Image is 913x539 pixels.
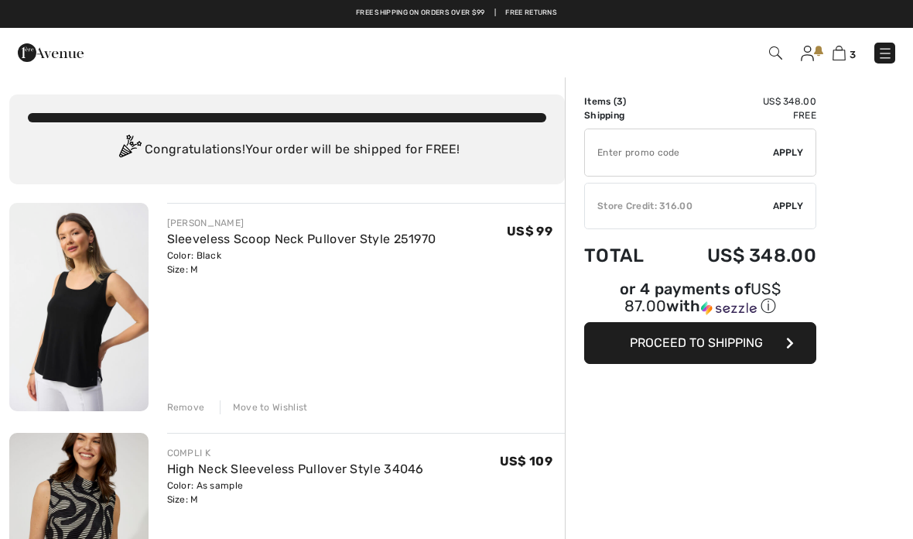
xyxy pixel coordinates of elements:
[167,232,436,246] a: Sleeveless Scoop Neck Pullover Style 251970
[584,108,666,122] td: Shipping
[28,135,546,166] div: Congratulations! Your order will be shipped for FREE!
[584,94,666,108] td: Items ( )
[877,46,893,61] img: Menu
[18,44,84,59] a: 1ère Avenue
[833,43,856,62] a: 3
[356,8,485,19] a: Free shipping on orders over $99
[220,400,308,414] div: Move to Wishlist
[167,462,424,476] a: High Neck Sleeveless Pullover Style 34046
[630,335,763,350] span: Proceed to Shipping
[167,479,424,506] div: Color: As sample Size: M
[167,216,436,230] div: [PERSON_NAME]
[507,224,552,239] span: US$ 99
[624,280,781,315] span: US$ 87.00
[769,46,782,60] img: Search
[585,129,773,176] input: Promo code
[801,46,814,61] img: My Info
[500,454,552,469] span: US$ 109
[18,37,84,68] img: 1ère Avenue
[701,301,757,315] img: Sezzle
[584,229,666,282] td: Total
[167,249,436,276] div: Color: Black Size: M
[114,135,145,166] img: Congratulation2.svg
[505,8,557,19] a: Free Returns
[773,199,804,213] span: Apply
[494,8,496,19] span: |
[167,446,424,460] div: COMPLI K
[585,199,773,213] div: Store Credit: 316.00
[773,146,804,160] span: Apply
[666,229,816,282] td: US$ 348.00
[666,108,816,122] td: Free
[9,203,149,411] img: Sleeveless Scoop Neck Pullover Style 251970
[850,49,856,60] span: 3
[833,46,846,60] img: Shopping Bag
[167,400,205,414] div: Remove
[584,282,816,317] div: or 4 payments of with
[584,322,816,364] button: Proceed to Shipping
[617,96,623,107] span: 3
[584,282,816,322] div: or 4 payments ofUS$ 87.00withSezzle Click to learn more about Sezzle
[666,94,816,108] td: US$ 348.00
